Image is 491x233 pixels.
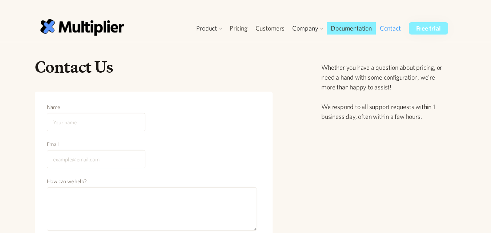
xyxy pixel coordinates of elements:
[292,24,318,33] div: Company
[47,113,145,131] input: Your name
[47,178,257,185] label: How can we help?
[193,22,226,35] div: Product
[289,22,327,35] div: Company
[251,22,289,35] a: Customers
[47,150,145,168] input: example@email.com
[35,57,273,77] h1: Contact Us
[226,22,251,35] a: Pricing
[321,63,449,121] p: Whether you have a question about pricing, or need a hand with some configuration, we're more tha...
[47,141,145,148] label: Email
[196,24,217,33] div: Product
[327,22,375,35] a: Documentation
[376,22,405,35] a: Contact
[47,104,145,111] label: Name
[409,22,448,35] a: Free trial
